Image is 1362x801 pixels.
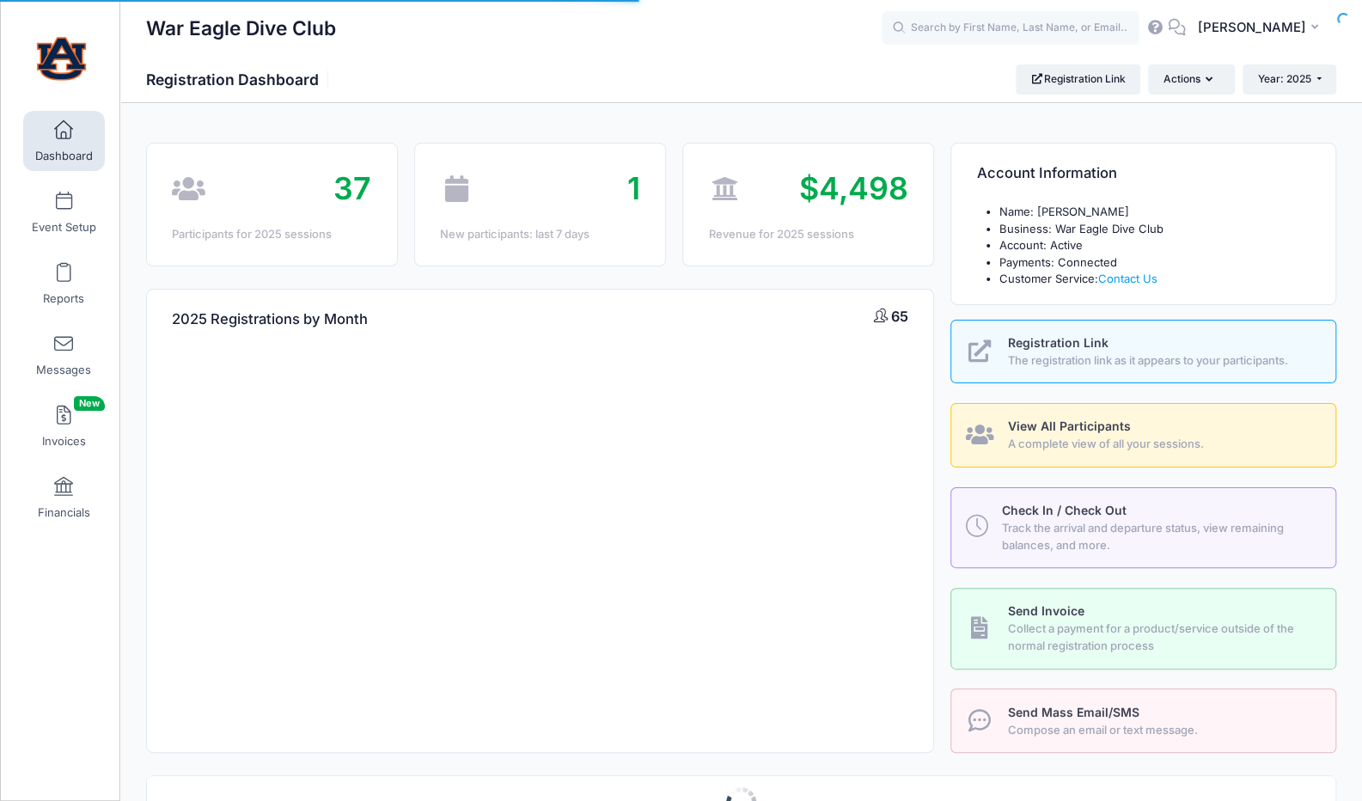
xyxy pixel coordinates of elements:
[172,295,368,344] h4: 2025 Registrations by Month
[999,221,1310,238] li: Business: War Eagle Dive Club
[23,396,105,456] a: InvoicesNew
[891,308,908,325] span: 65
[172,226,371,243] div: Participants for 2025 sessions
[333,169,371,207] span: 37
[1007,352,1316,370] span: The registration link as it appears to your participants.
[999,254,1310,272] li: Payments: Connected
[626,169,639,207] span: 1
[1007,419,1130,433] span: View All Participants
[950,588,1336,669] a: Send Invoice Collect a payment for a product/service outside of the normal registration process
[1258,72,1311,85] span: Year: 2025
[146,9,336,48] h1: War Eagle Dive Club
[23,468,105,528] a: Financials
[708,226,907,243] div: Revenue for 2025 sessions
[23,111,105,171] a: Dashboard
[1002,520,1316,553] span: Track the arrival and departure status, view remaining balances, and more.
[1007,722,1316,739] span: Compose an email or text message.
[1,18,121,100] a: War Eagle Dive Club
[1243,64,1336,94] button: Year: 2025
[950,403,1336,468] a: View All Participants A complete view of all your sessions.
[1007,621,1316,654] span: Collect a payment for a product/service outside of the normal registration process
[1186,9,1336,48] button: [PERSON_NAME]
[42,434,86,449] span: Invoices
[1007,603,1084,618] span: Send Invoice
[146,70,333,89] h1: Registration Dashboard
[950,487,1336,568] a: Check In / Check Out Track the arrival and departure status, view remaining balances, and more.
[799,169,908,207] span: $4,498
[23,254,105,314] a: Reports
[43,291,84,306] span: Reports
[977,150,1117,199] h4: Account Information
[74,396,105,411] span: New
[950,320,1336,384] a: Registration Link The registration link as it appears to your participants.
[1197,18,1305,37] span: [PERSON_NAME]
[1007,436,1316,453] span: A complete view of all your sessions.
[440,226,639,243] div: New participants: last 7 days
[29,27,94,91] img: War Eagle Dive Club
[999,204,1310,221] li: Name: [PERSON_NAME]
[1148,64,1234,94] button: Actions
[1007,705,1139,719] span: Send Mass Email/SMS
[999,271,1310,288] li: Customer Service:
[1016,64,1140,94] a: Registration Link
[882,11,1139,46] input: Search by First Name, Last Name, or Email...
[1098,272,1157,285] a: Contact Us
[36,363,91,377] span: Messages
[38,505,90,520] span: Financials
[950,688,1336,753] a: Send Mass Email/SMS Compose an email or text message.
[32,220,96,235] span: Event Setup
[1002,503,1127,517] span: Check In / Check Out
[35,149,93,163] span: Dashboard
[999,237,1310,254] li: Account: Active
[1007,335,1108,350] span: Registration Link
[23,182,105,242] a: Event Setup
[23,325,105,385] a: Messages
